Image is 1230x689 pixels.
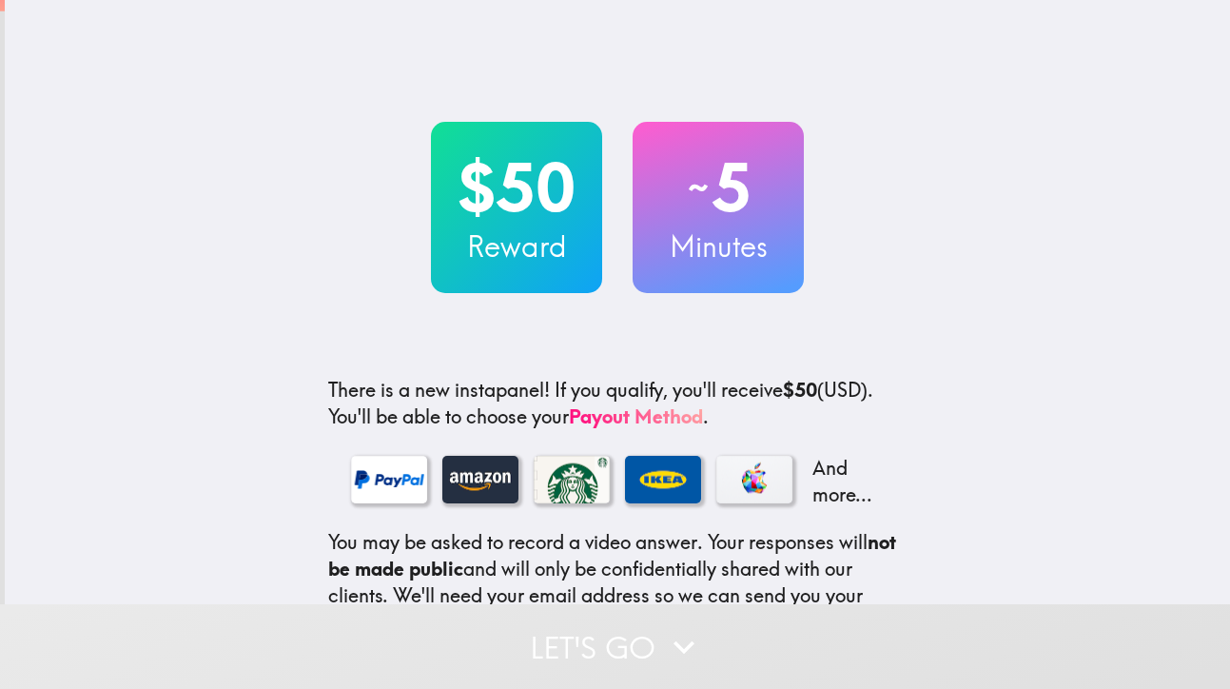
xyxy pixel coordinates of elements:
[431,148,602,226] h2: $50
[328,378,550,402] span: There is a new instapanel!
[328,377,907,430] p: If you qualify, you'll receive (USD) . You'll be able to choose your .
[569,404,703,428] a: Payout Method
[808,455,884,508] p: And more...
[783,378,817,402] b: $50
[431,226,602,266] h3: Reward
[633,226,804,266] h3: Minutes
[685,159,712,216] span: ~
[328,530,896,581] b: not be made public
[633,148,804,226] h2: 5
[328,529,907,636] p: You may be asked to record a video answer. Your responses will and will only be confidentially sh...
